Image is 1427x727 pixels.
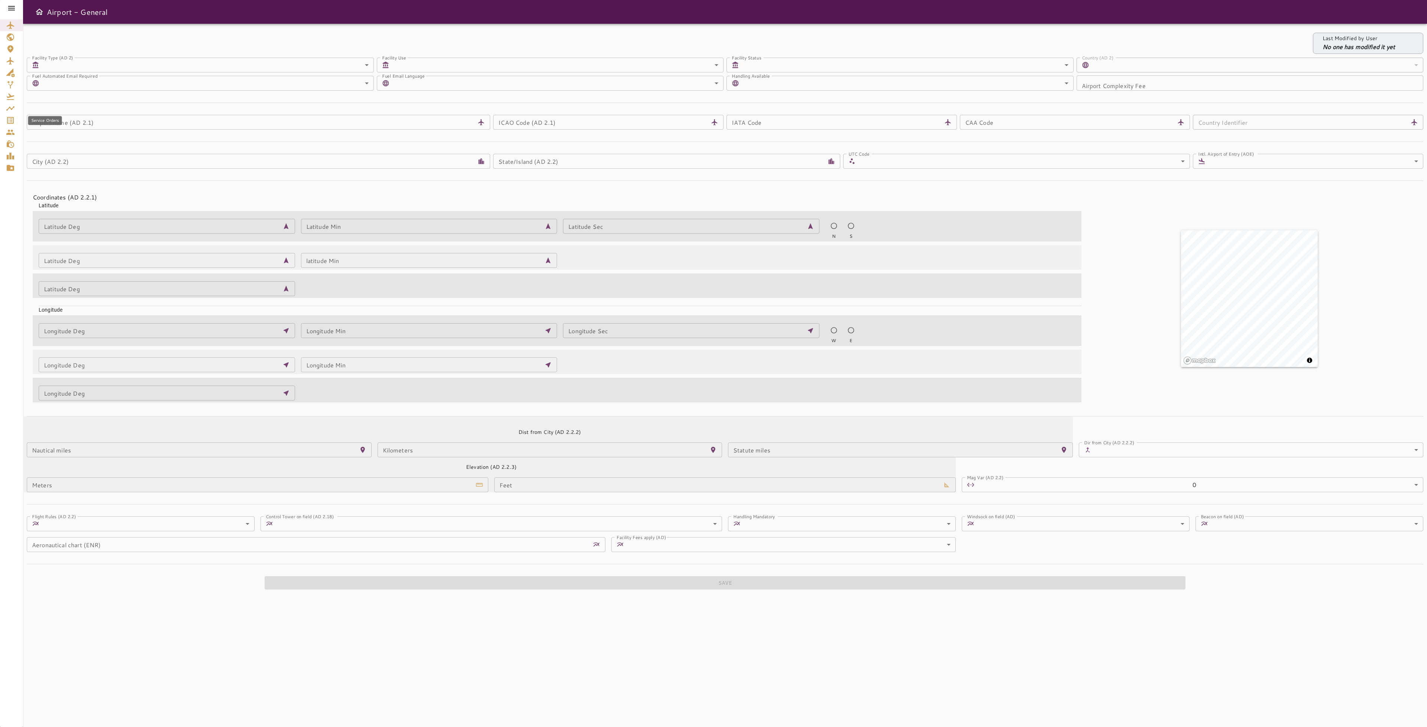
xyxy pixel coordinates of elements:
[848,150,869,157] label: UTC Code
[382,72,425,79] label: Fuel Email Language
[32,54,73,61] label: Facility Type (AD 2)
[32,513,76,519] label: Flight Rules (AD 2.2)
[1183,356,1216,365] a: Mapbox logo
[831,337,836,344] span: W
[617,534,666,540] label: Facility Fees apply (AD)
[1323,42,1395,51] p: No one has modified it yet
[1208,154,1423,169] div: ​
[33,300,1081,314] div: Longitude
[1305,356,1314,365] button: Toggle attribution
[977,477,1423,492] div: 0
[382,54,406,61] label: Facility Use
[850,233,852,240] span: S
[733,513,775,519] label: Handling Mandatory
[1201,513,1244,519] label: Beacon on field (AD)
[1323,35,1395,42] p: Last Modified by User
[32,72,98,79] label: Fuel Automated Email Required
[466,463,517,471] h6: Elevation (AD 2.2.3)
[266,513,334,519] label: Control Tower on field (AD 2.18)
[967,474,1004,480] label: Mag Var (AD 2.2)
[967,513,1015,519] label: Windsock on field (AD)
[33,196,1081,209] div: Latitude
[832,233,836,240] span: N
[1082,54,1114,61] label: Country (AD 2)
[33,193,1075,202] h4: Coordinates (AD 2.2.1)
[47,6,108,18] h6: Airport - General
[732,72,770,79] label: Handling Available
[1181,230,1318,367] canvas: Map
[518,428,581,436] h6: Dist from City (AD 2.2.2)
[732,54,761,61] label: Facility Status
[32,4,47,19] button: Open drawer
[1084,439,1134,445] label: Dir from City (AD 2.2.2)
[1198,150,1254,157] label: Intl. Airport of Entry (AOE)
[28,116,62,125] div: Service Orders
[850,337,852,344] span: E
